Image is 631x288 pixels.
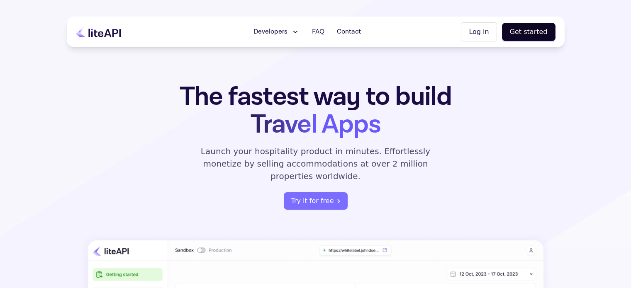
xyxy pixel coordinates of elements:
span: Developers [253,27,287,37]
a: FAQ [307,24,329,40]
span: Contact [337,27,361,37]
a: Contact [332,24,366,40]
h1: The fastest way to build [153,83,478,138]
button: Developers [249,24,305,40]
span: FAQ [312,27,324,37]
button: Log in [461,22,497,41]
button: Try it for free [284,192,348,210]
p: Launch your hospitality product in minutes. Effortlessly monetize by selling accommodations at ov... [191,145,440,182]
a: register [284,192,348,210]
button: Get started [502,23,555,41]
span: Travel Apps [251,107,380,142]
